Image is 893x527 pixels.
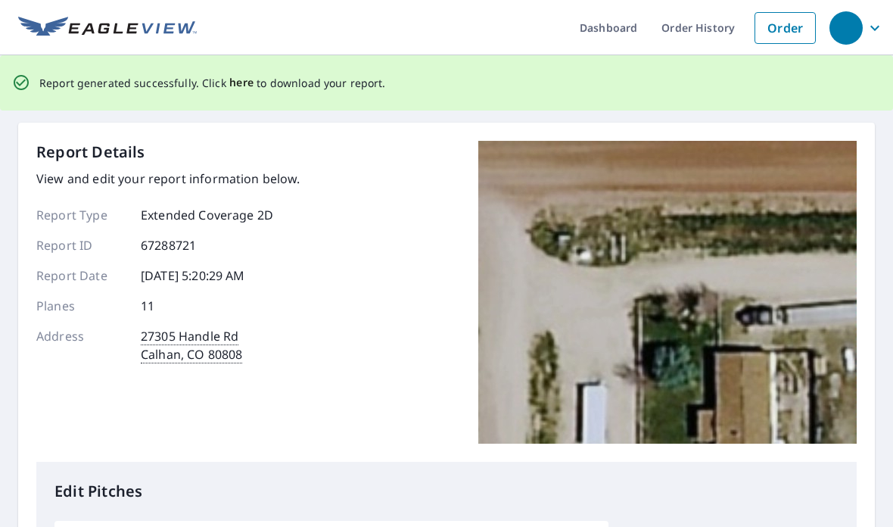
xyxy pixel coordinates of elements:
[36,170,300,188] p: View and edit your report information below.
[478,141,857,444] img: Top image
[36,236,127,254] p: Report ID
[141,267,245,285] p: [DATE] 5:20:29 AM
[36,267,127,285] p: Report Date
[36,327,127,363] p: Address
[36,206,127,224] p: Report Type
[39,73,386,92] p: Report generated successfully. Click to download your report.
[141,206,273,224] p: Extended Coverage 2D
[36,141,145,164] p: Report Details
[755,12,816,44] a: Order
[18,17,197,39] img: EV Logo
[36,297,127,315] p: Planes
[141,297,154,315] p: 11
[141,236,196,254] p: 67288721
[229,73,254,92] button: here
[54,480,839,503] p: Edit Pitches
